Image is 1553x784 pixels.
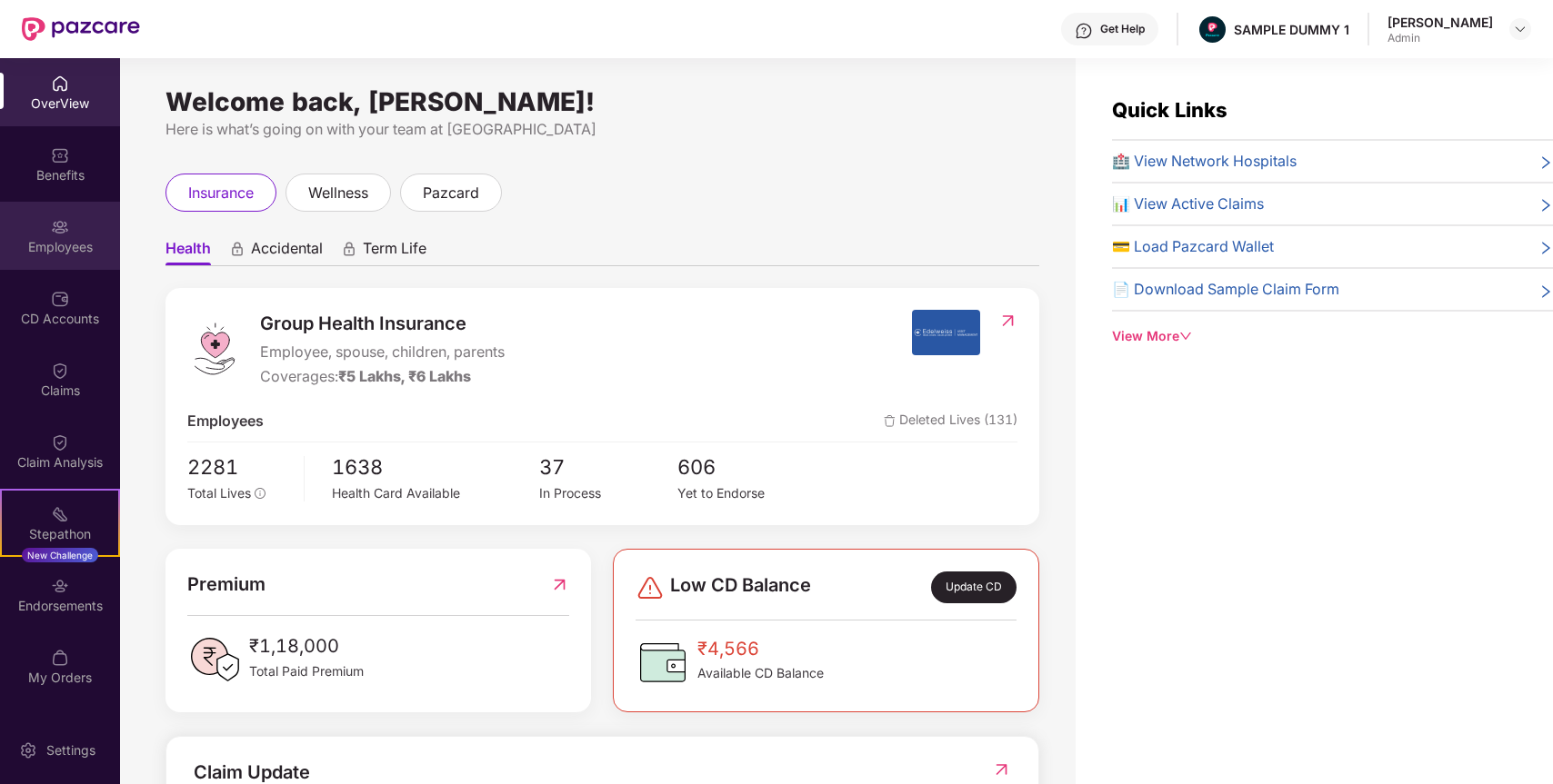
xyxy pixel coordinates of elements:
div: animation [341,241,357,257]
span: 💳 Load Pazcard Wallet [1112,235,1274,258]
img: Pazcare_Alternative_logo-01-01.png [1199,16,1226,43]
div: Health Card Available [332,483,539,503]
span: ₹1,18,000 [249,632,364,660]
div: [PERSON_NAME] [1388,14,1493,31]
span: Accidental [251,239,323,265]
div: Update CD [931,571,1017,603]
img: svg+xml;base64,PHN2ZyBpZD0iTXlfT3JkZXJzIiBkYXRhLW5hbWU9Ik15IE9yZGVycyIgeG1sbnM9Imh0dHA6Ly93d3cudz... [51,649,69,667]
div: Settings [41,741,101,759]
span: 📄 Download Sample Claim Form [1112,278,1339,301]
div: animation [229,241,245,257]
img: svg+xml;base64,PHN2ZyBpZD0iQ2xhaW0iIHhtbG5zPSJodHRwOi8vd3d3LnczLm9yZy8yMDAwL3N2ZyIgd2lkdGg9IjIwIi... [51,433,69,452]
span: right [1538,154,1553,173]
span: 37 [539,452,677,483]
span: 606 [677,452,816,483]
span: 🏥 View Network Hospitals [1112,150,1297,173]
span: 2281 [187,452,291,483]
span: pazcard [423,182,479,204]
span: 1638 [332,452,539,483]
span: Quick Links [1112,98,1227,122]
img: RedirectIcon [992,760,1011,779]
img: svg+xml;base64,PHN2ZyBpZD0iSGVscC0zMngzMiIgeG1sbnM9Imh0dHA6Ly93d3cudzMub3JnLzIwMDAvc3ZnIiB3aWR0aD... [1075,22,1093,40]
img: logo [187,322,242,376]
img: svg+xml;base64,PHN2ZyBpZD0iQmVuZWZpdHMiIHhtbG5zPSJodHRwOi8vd3d3LnczLm9yZy8yMDAwL3N2ZyIgd2lkdGg9Ij... [51,146,69,164]
span: Total Paid Premium [249,661,364,681]
img: RedirectIcon [998,312,1017,330]
div: New Challenge [22,548,98,562]
img: New Pazcare Logo [22,17,140,41]
img: svg+xml;base64,PHN2ZyBpZD0iU2V0dGluZy0yMHgyMCIgeG1sbnM9Imh0dHA6Ly93d3cudzMub3JnLzIwMDAvc3ZnIiB3aW... [19,741,37,759]
span: down [1179,330,1192,342]
img: CDBalanceIcon [636,635,690,690]
span: info-circle [255,488,266,499]
span: Term Life [363,239,426,265]
img: deleteIcon [884,415,896,427]
img: svg+xml;base64,PHN2ZyBpZD0iRW1wbG95ZWVzIiB4bWxucz0iaHR0cDovL3d3dy53My5vcmcvMjAwMC9zdmciIHdpZHRoPS... [51,218,69,236]
img: PaidPremiumIcon [187,632,242,687]
span: right [1538,239,1553,258]
div: Yet to Endorse [677,483,816,503]
span: Low CD Balance [670,571,811,603]
img: svg+xml;base64,PHN2ZyBpZD0iSG9tZSIgeG1sbnM9Imh0dHA6Ly93d3cudzMub3JnLzIwMDAvc3ZnIiB3aWR0aD0iMjAiIG... [51,74,69,93]
span: right [1538,282,1553,301]
span: Total Lives [187,485,251,501]
span: right [1538,196,1553,215]
img: svg+xml;base64,PHN2ZyBpZD0iQ0RfQWNjb3VudHMiIGRhdGEtbmFtZT0iQ0QgQWNjb3VudHMiIHhtbG5zPSJodHRwOi8vd3... [51,290,69,308]
span: wellness [308,182,368,204]
span: Available CD Balance [697,663,824,683]
img: svg+xml;base64,PHN2ZyBpZD0iRHJvcGRvd24tMzJ4MzIiIHhtbG5zPSJodHRwOi8vd3d3LnczLm9yZy8yMDAwL3N2ZyIgd2... [1513,22,1528,36]
div: Coverages: [260,365,505,388]
div: Here is what’s going on with your team at [GEOGRAPHIC_DATA] [165,118,1039,141]
img: insurerIcon [912,310,980,355]
span: 📊 View Active Claims [1112,193,1264,215]
img: RedirectIcon [550,571,569,599]
span: insurance [188,182,254,204]
span: Group Health Insurance [260,310,505,338]
img: svg+xml;base64,PHN2ZyBpZD0iQ2xhaW0iIHhtbG5zPSJodHRwOi8vd3d3LnczLm9yZy8yMDAwL3N2ZyIgd2lkdGg9IjIwIi... [51,362,69,380]
div: Get Help [1100,22,1145,36]
span: ₹5 Lakhs, ₹6 Lakhs [338,367,471,385]
img: svg+xml;base64,PHN2ZyBpZD0iRGFuZ2VyLTMyeDMyIiB4bWxucz0iaHR0cDovL3d3dy53My5vcmcvMjAwMC9zdmciIHdpZH... [636,573,665,602]
span: Deleted Lives (131) [884,410,1017,432]
div: Welcome back, [PERSON_NAME]! [165,94,1039,109]
span: ₹4,566 [697,635,824,663]
div: SAMPLE DUMMY 1 [1234,21,1349,38]
div: View More [1112,326,1553,346]
div: In Process [539,483,677,503]
span: Premium [187,571,266,599]
span: Employees [187,410,264,432]
span: Health [165,239,211,265]
img: svg+xml;base64,PHN2ZyBpZD0iRW5kb3JzZW1lbnRzIiB4bWxucz0iaHR0cDovL3d3dy53My5vcmcvMjAwMC9zdmciIHdpZH... [51,577,69,595]
div: Stepathon [2,525,118,543]
img: svg+xml;base64,PHN2ZyB4bWxucz0iaHR0cDovL3d3dy53My5vcmcvMjAwMC9zdmciIHdpZHRoPSIyMSIgaGVpZ2h0PSIyMC... [51,505,69,523]
div: Admin [1388,31,1493,45]
span: Employee, spouse, children, parents [260,341,505,363]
